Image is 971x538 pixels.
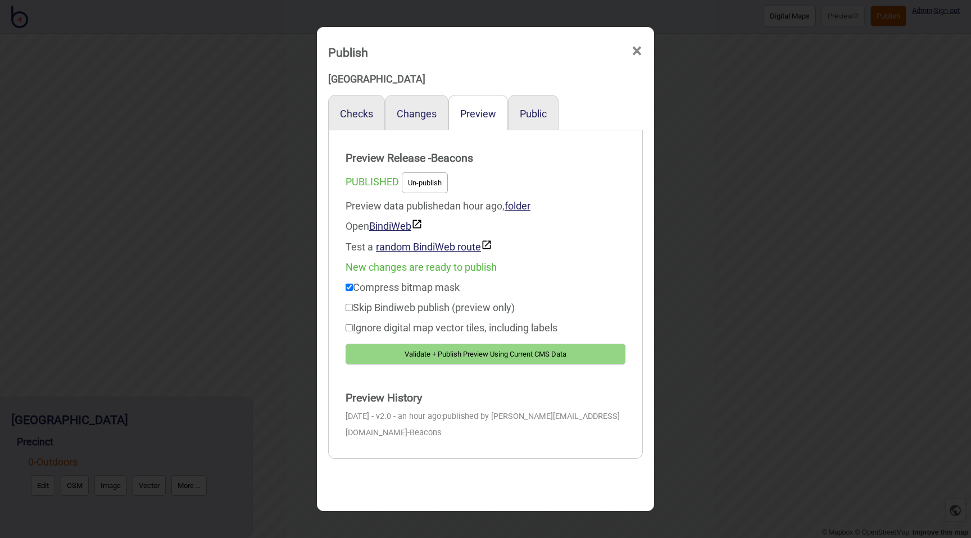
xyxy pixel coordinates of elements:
[346,176,399,188] span: PUBLISHED
[397,108,437,120] button: Changes
[346,409,625,441] div: [DATE] - v2.0 - an hour ago:
[376,239,492,253] button: random BindiWeb route
[346,387,625,409] strong: Preview History
[460,108,496,120] button: Preview
[346,216,625,236] div: Open
[346,236,625,257] div: Test a
[328,40,368,65] div: Publish
[407,428,441,437] span: - Beacons
[481,239,492,250] img: preview
[346,302,515,313] label: Skip Bindiweb publish (preview only)
[328,69,643,89] div: [GEOGRAPHIC_DATA]
[340,108,373,120] button: Checks
[346,412,620,437] span: published by [PERSON_NAME][EMAIL_ADDRESS][DOMAIN_NAME]
[369,220,423,232] a: BindiWeb
[346,257,625,277] div: New changes are ready to publish
[520,108,547,120] button: Public
[346,344,625,364] button: Validate + Publish Preview Using Current CMS Data
[411,218,423,230] img: preview
[502,200,530,212] span: ,
[346,324,353,331] input: Ignore digital map vector tiles, including labels
[346,147,625,170] strong: Preview Release - Beacons
[402,172,448,193] button: Un-publish
[346,284,353,291] input: Compress bitmap mask
[631,33,643,70] span: ×
[346,196,625,257] div: Preview data published an hour ago
[346,281,460,293] label: Compress bitmap mask
[505,200,530,212] a: folder
[346,322,557,334] label: Ignore digital map vector tiles, including labels
[346,304,353,311] input: Skip Bindiweb publish (preview only)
